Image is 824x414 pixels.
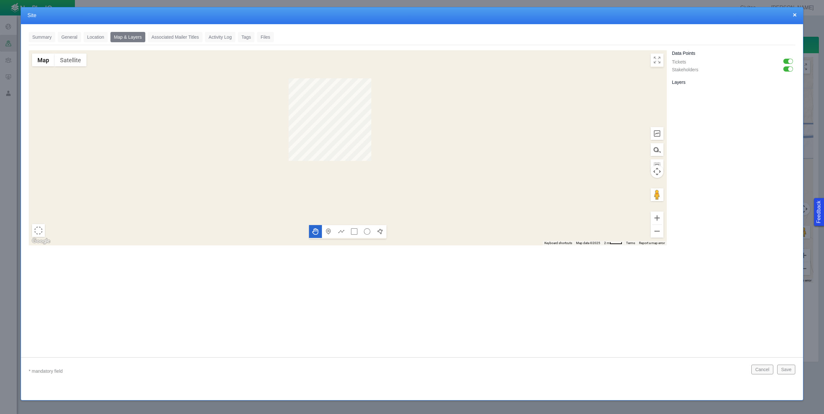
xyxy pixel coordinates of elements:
[751,365,773,374] button: Cancel
[32,224,45,237] button: Select area
[604,241,610,245] span: 2 m
[672,50,795,56] h5: Data Points
[672,59,686,64] span: Tickets
[626,241,635,245] a: Terms (opens in new tab)
[651,127,664,140] button: Elevation
[27,12,797,19] h4: Site
[777,365,795,374] button: Save
[651,54,664,66] button: Toggle Fullscreen in browser window
[651,165,664,178] button: Map camera controls
[148,32,202,42] a: Associated Mailer Titles
[783,66,793,72] label: Enabled
[602,241,624,245] button: Map Scale: 2 m per 35 pixels
[651,188,664,201] button: Drag Pegman onto the map to open Street View
[238,32,255,42] a: Tags
[55,54,87,66] button: Show satellite imagery
[30,237,52,245] img: Google
[672,67,698,72] span: Stakeholders
[651,225,664,238] button: Zoom out
[651,212,664,224] button: Zoom in
[84,32,108,42] a: Location
[29,32,55,42] a: Summary
[110,32,145,42] a: Map & Layers
[58,32,81,42] a: General
[361,225,374,238] button: Draw a circle
[783,59,793,64] label: Enabled
[322,225,335,238] button: Add a marker
[651,143,664,156] button: Measure
[374,225,386,238] button: Draw a polygon
[29,367,746,375] p: * mandatory field
[30,237,52,245] a: Open this area in Google Maps (opens a new window)
[309,225,322,238] button: Move the map
[651,159,664,172] button: Measure
[205,32,235,42] a: Activity Log
[793,11,797,18] button: close
[257,32,274,42] a: Files
[348,225,361,238] button: Draw a rectangle
[32,54,55,66] button: Show street map
[639,241,665,245] a: Report a map error
[672,79,795,85] h5: Layers
[335,225,348,238] button: Draw a multipoint line
[576,241,600,245] span: Map data ©2025
[544,241,572,245] button: Keyboard shortcuts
